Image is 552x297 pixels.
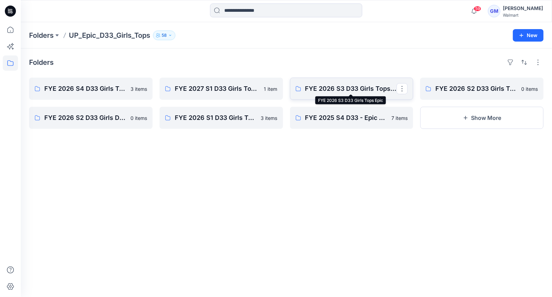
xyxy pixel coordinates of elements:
div: Walmart [503,12,543,18]
p: 1 item [264,85,278,93]
p: 7 items [391,114,408,122]
a: FYE 2025 S4 D33 - Epic Girls Tops7 items [290,107,414,129]
button: 58 [153,30,175,40]
a: FYE 2026 S4 D33 Girls Tops & Dress Epic3 items [29,78,153,100]
p: FYE 2027 S1 D33 Girls Tops & Dresses Epic Design [175,84,260,94]
p: UP_Epic_D33_Girls_Tops [69,30,150,40]
p: 0 items [522,85,538,93]
p: FYE 2026 S2 D33 Girls Tops Epic [435,84,517,94]
p: FYE 2026 S2 D33 Girls Dresses Epic [44,113,126,123]
a: FYE 2026 S2 D33 Girls Dresses Epic0 items [29,107,153,129]
span: 59 [474,6,481,11]
a: FYE 2026 S2 D33 Girls Tops Epic0 items [420,78,544,100]
div: GM [488,5,500,17]
a: Folders [29,30,54,40]
a: FYE 2027 S1 D33 Girls Tops & Dresses Epic Design1 item [160,78,283,100]
p: 3 items [130,85,147,93]
p: 3 items [261,114,278,122]
div: [PERSON_NAME] [503,4,543,12]
a: FYE 2026 S1 D33 Girls Tops Epic3 items [160,107,283,129]
p: FYE 2026 S1 D33 Girls Tops Epic [175,113,257,123]
p: FYE 2026 S4 D33 Girls Tops & Dress Epic [44,84,126,94]
h4: Folders [29,58,54,67]
button: New [513,29,544,42]
button: Show More [420,107,544,129]
p: 0 items [130,114,147,122]
p: FYE 2026 S3 D33 Girls Tops Epic [305,84,397,94]
p: 58 [162,32,167,39]
a: FYE 2026 S3 D33 Girls Tops Epic [290,78,414,100]
p: FYE 2025 S4 D33 - Epic Girls Tops [305,113,388,123]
